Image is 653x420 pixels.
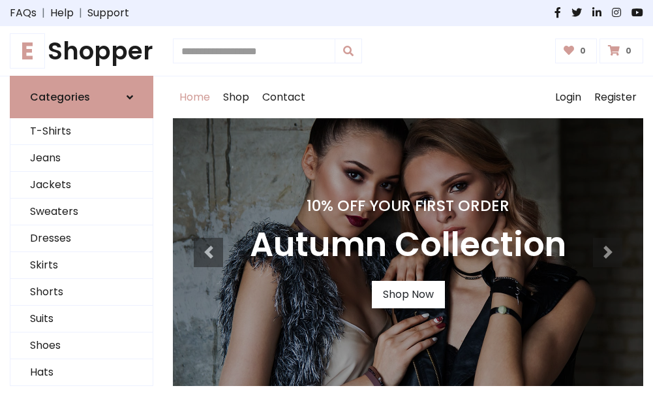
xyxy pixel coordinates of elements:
[10,33,45,69] span: E
[10,306,153,332] a: Suits
[250,225,566,265] h3: Autumn Collection
[10,76,153,118] a: Categories
[588,76,643,118] a: Register
[10,37,153,65] a: EShopper
[549,76,588,118] a: Login
[10,225,153,252] a: Dresses
[600,39,643,63] a: 0
[10,172,153,199] a: Jackets
[10,37,153,65] h1: Shopper
[10,145,153,172] a: Jeans
[173,76,217,118] a: Home
[10,359,153,386] a: Hats
[577,45,589,57] span: 0
[10,252,153,279] a: Skirts
[74,5,87,21] span: |
[10,279,153,306] a: Shorts
[622,45,635,57] span: 0
[10,118,153,145] a: T-Shirts
[50,5,74,21] a: Help
[10,5,37,21] a: FAQs
[555,39,598,63] a: 0
[217,76,256,118] a: Shop
[10,332,153,359] a: Shoes
[87,5,129,21] a: Support
[256,76,312,118] a: Contact
[250,197,566,215] h4: 10% Off Your First Order
[10,199,153,225] a: Sweaters
[37,5,50,21] span: |
[30,91,90,103] h6: Categories
[372,281,445,308] a: Shop Now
